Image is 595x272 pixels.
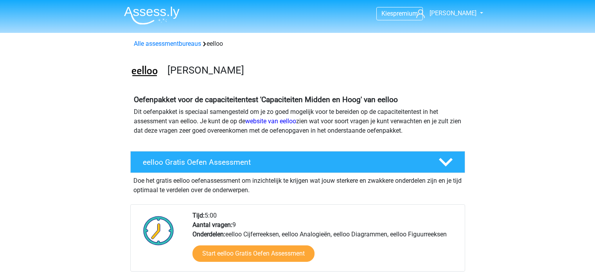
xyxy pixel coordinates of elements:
a: Kiespremium [377,8,422,19]
span: [PERSON_NAME] [430,9,476,17]
p: Dit oefenpakket is speciaal samengesteld om je zo goed mogelijk voor te bereiden op de capaciteit... [134,107,462,135]
a: website van eelloo [245,117,296,125]
span: premium [393,10,418,17]
h3: [PERSON_NAME] [167,64,459,76]
img: eelloo.png [131,58,158,86]
b: Oefenpakket voor de capaciteitentest 'Capaciteiten Midden en Hoog' van eelloo [134,95,398,104]
a: Start eelloo Gratis Oefen Assessment [192,245,315,262]
div: Doe het gratis eelloo oefenassessment om inzichtelijk te krijgen wat jouw sterkere en zwakkere on... [130,173,465,195]
img: Klok [139,211,178,250]
a: Alle assessmentbureaus [134,40,201,47]
a: [PERSON_NAME] [413,9,477,18]
img: Assessly [124,6,180,25]
div: eelloo [131,39,465,49]
b: Tijd: [192,212,205,219]
a: eelloo Gratis Oefen Assessment [127,151,468,173]
b: Onderdelen: [192,231,225,238]
h4: eelloo Gratis Oefen Assessment [143,158,426,167]
span: Kies [381,10,393,17]
div: 5:00 9 eelloo Cijferreeksen, eelloo Analogieën, eelloo Diagrammen, eelloo Figuurreeksen [187,211,464,271]
b: Aantal vragen: [192,221,232,229]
